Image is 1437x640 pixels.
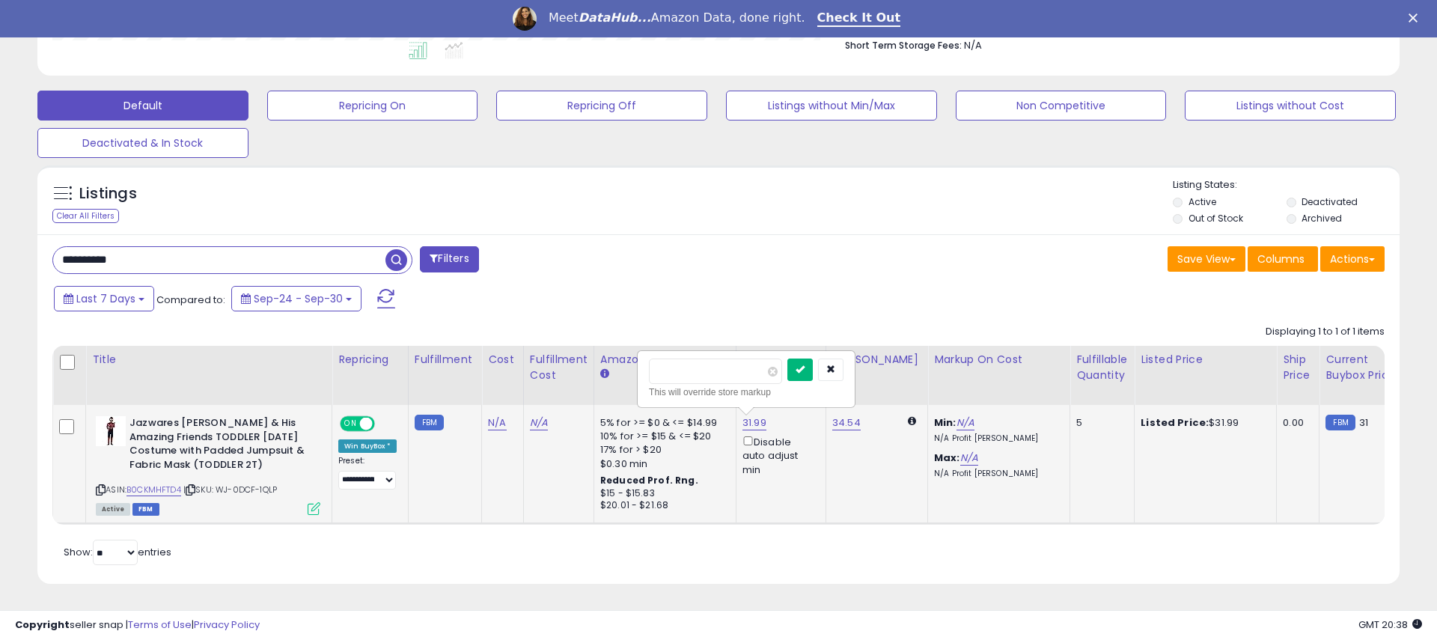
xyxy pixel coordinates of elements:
[960,451,978,466] a: N/A
[600,352,730,368] div: Amazon Fees
[1141,352,1270,368] div: Listed Price
[530,352,588,383] div: Fulfillment Cost
[742,433,814,477] div: Disable auto adjust min
[1325,352,1403,383] div: Current Buybox Price
[1409,13,1424,22] div: Close
[1141,415,1209,430] b: Listed Price:
[1076,352,1128,383] div: Fulfillable Quantity
[1283,352,1313,383] div: Ship Price
[1189,195,1216,208] label: Active
[1302,195,1358,208] label: Deactivated
[420,246,478,272] button: Filters
[183,484,277,496] span: | SKU: WJ-0DCF-1QLP
[373,418,397,430] span: OFF
[1076,416,1123,430] div: 5
[15,618,70,632] strong: Copyright
[1168,246,1245,272] button: Save View
[132,503,159,516] span: FBM
[415,415,444,430] small: FBM
[742,415,766,430] a: 31.99
[341,418,360,430] span: ON
[52,209,119,223] div: Clear All Filters
[1248,246,1318,272] button: Columns
[600,474,698,487] b: Reduced Prof. Rng.
[964,38,982,52] span: N/A
[934,451,960,465] b: Max:
[1173,178,1399,192] p: Listing States:
[1266,325,1385,339] div: Displaying 1 to 1 of 1 items
[832,415,861,430] a: 34.54
[96,503,130,516] span: All listings currently available for purchase on Amazon
[530,415,548,430] a: N/A
[1325,415,1355,430] small: FBM
[934,352,1064,368] div: Markup on Cost
[267,91,478,121] button: Repricing On
[1358,618,1422,632] span: 2025-10-8 20:38 GMT
[928,346,1070,405] th: The percentage added to the cost of goods (COGS) that forms the calculator for Min & Max prices.
[496,91,707,121] button: Repricing Off
[1302,212,1342,225] label: Archived
[231,286,361,311] button: Sep-24 - Sep-30
[126,484,181,496] a: B0CKMHFTD4
[254,291,343,306] span: Sep-24 - Sep-30
[488,352,517,368] div: Cost
[600,499,724,512] div: $20.01 - $21.68
[338,456,397,490] div: Preset:
[934,433,1058,444] p: N/A Profit [PERSON_NAME]
[1359,415,1368,430] span: 31
[832,352,921,368] div: [PERSON_NAME]
[600,443,724,457] div: 17% for > $20
[579,10,651,25] i: DataHub...
[488,415,506,430] a: N/A
[128,618,192,632] a: Terms of Use
[338,439,397,453] div: Win BuyBox *
[64,545,171,559] span: Show: entries
[817,10,901,27] a: Check It Out
[957,415,974,430] a: N/A
[513,7,537,31] img: Profile image for Georgie
[156,293,225,307] span: Compared to:
[934,415,957,430] b: Min:
[96,416,126,446] img: 318GTP0etaL._SL40_.jpg
[600,368,609,381] small: Amazon Fees.
[1185,91,1396,121] button: Listings without Cost
[845,39,962,52] b: Short Term Storage Fees:
[934,469,1058,479] p: N/A Profit [PERSON_NAME]
[1189,212,1243,225] label: Out of Stock
[338,352,402,368] div: Repricing
[956,91,1167,121] button: Non Competitive
[92,352,326,368] div: Title
[649,385,843,400] div: This will override store markup
[600,416,724,430] div: 5% for >= $0 & <= $14.99
[96,416,320,513] div: ASIN:
[79,183,137,204] h5: Listings
[37,91,248,121] button: Default
[1141,416,1265,430] div: $31.99
[194,618,260,632] a: Privacy Policy
[1257,252,1305,266] span: Columns
[15,618,260,633] div: seller snap | |
[129,416,311,475] b: Jazwares [PERSON_NAME] & His Amazing Friends TODDLER [DATE] Costume with Padded Jumpsuit & Fabric...
[600,457,724,471] div: $0.30 min
[415,352,475,368] div: Fulfillment
[549,10,805,25] div: Meet Amazon Data, done right.
[1283,416,1308,430] div: 0.00
[600,487,724,500] div: $15 - $15.83
[76,291,135,306] span: Last 7 Days
[600,430,724,443] div: 10% for >= $15 & <= $20
[54,286,154,311] button: Last 7 Days
[726,91,937,121] button: Listings without Min/Max
[37,128,248,158] button: Deactivated & In Stock
[1320,246,1385,272] button: Actions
